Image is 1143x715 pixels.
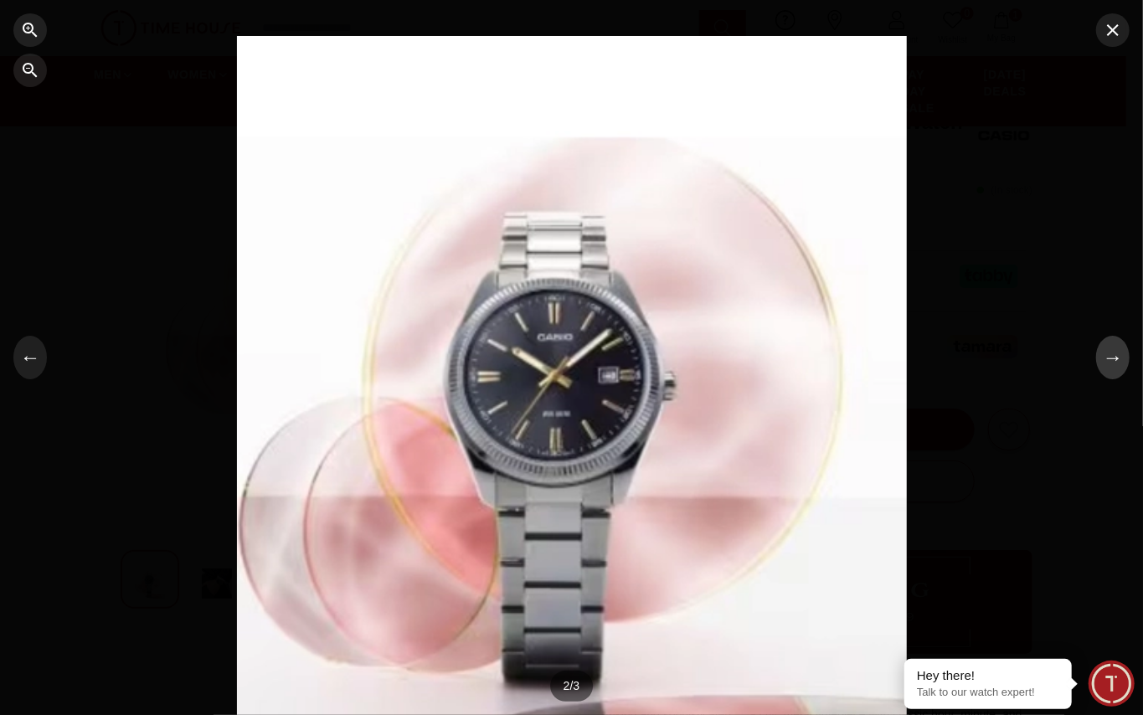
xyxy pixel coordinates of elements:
[13,336,47,379] button: ←
[917,686,1059,700] p: Talk to our watch expert!
[550,671,593,702] div: 2 / 3
[917,667,1059,684] div: Hey there!
[1089,661,1135,707] div: Chat Widget
[1096,336,1130,379] button: →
